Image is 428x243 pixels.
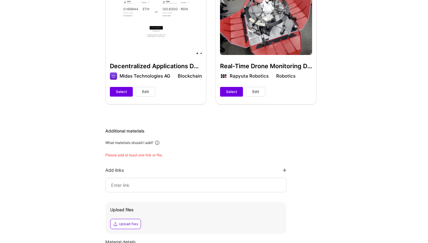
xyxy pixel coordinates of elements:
[105,167,124,173] div: Add links
[116,89,127,94] span: Select
[119,222,138,226] div: Upload files
[110,87,133,97] button: Select
[283,168,286,172] i: icon PlusBlackFlat
[226,89,237,94] span: Select
[142,89,149,94] span: Edit
[110,181,281,189] input: Enter link
[113,222,118,226] i: icon Upload2
[252,89,259,94] span: Edit
[136,87,155,97] button: Edit
[105,128,317,134] div: Additional materials
[155,140,160,145] i: icon Info
[105,153,317,158] div: Please add at least one link or file.
[246,87,265,97] button: Edit
[220,87,243,97] button: Select
[110,207,282,213] div: Upload files
[105,140,153,145] div: What materials should I add?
